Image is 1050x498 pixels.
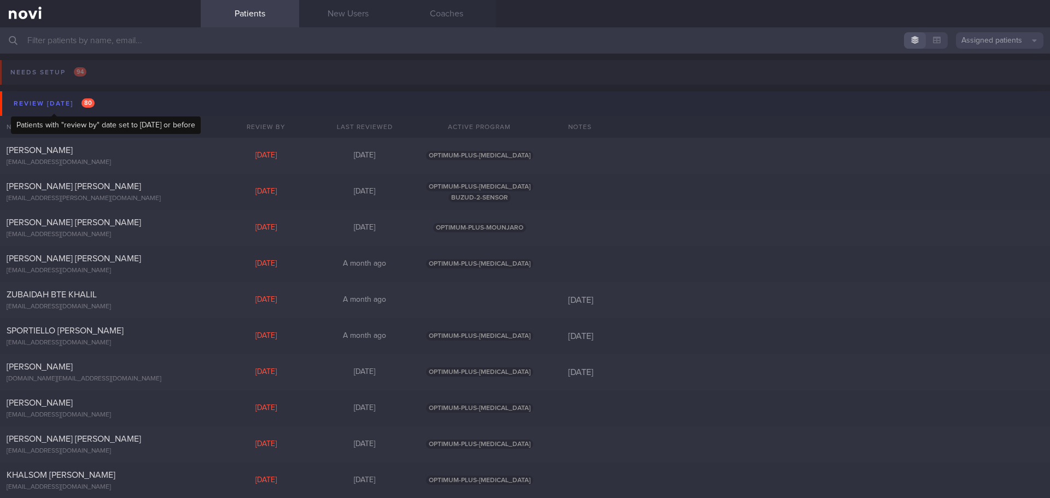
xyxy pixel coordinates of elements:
[7,483,194,491] div: [EMAIL_ADDRESS][DOMAIN_NAME]
[217,116,316,138] div: Review By
[7,231,194,239] div: [EMAIL_ADDRESS][DOMAIN_NAME]
[448,193,511,202] span: BUZUD-2-SENSOR
[7,471,115,479] span: KHALSOM [PERSON_NAME]
[316,223,414,233] div: [DATE]
[74,67,86,77] span: 94
[426,331,533,341] span: OPTIMUM-PLUS-[MEDICAL_DATA]
[217,367,316,377] div: [DATE]
[562,367,1050,378] div: [DATE]
[217,440,316,449] div: [DATE]
[7,267,194,275] div: [EMAIL_ADDRESS][DOMAIN_NAME]
[426,182,533,191] span: OPTIMUM-PLUS-[MEDICAL_DATA]
[217,259,316,269] div: [DATE]
[7,375,194,383] div: [DOMAIN_NAME][EMAIL_ADDRESS][DOMAIN_NAME]
[7,303,194,311] div: [EMAIL_ADDRESS][DOMAIN_NAME]
[217,187,316,197] div: [DATE]
[426,403,533,413] span: OPTIMUM-PLUS-[MEDICAL_DATA]
[7,326,124,335] span: SPORTIELLO [PERSON_NAME]
[316,331,414,341] div: A month ago
[562,331,1050,342] div: [DATE]
[562,116,1050,138] div: Notes
[426,367,533,377] span: OPTIMUM-PLUS-[MEDICAL_DATA]
[217,331,316,341] div: [DATE]
[7,290,97,299] span: ZUBAIDAH BTE KHALIL
[316,295,414,305] div: A month ago
[8,65,89,80] div: Needs setup
[426,440,533,449] span: OPTIMUM-PLUS-[MEDICAL_DATA]
[316,440,414,449] div: [DATE]
[426,151,533,160] span: OPTIMUM-PLUS-[MEDICAL_DATA]
[217,151,316,161] div: [DATE]
[316,151,414,161] div: [DATE]
[433,223,526,232] span: OPTIMUM-PLUS-MOUNJARO
[316,187,414,197] div: [DATE]
[316,476,414,485] div: [DATE]
[7,195,194,203] div: [EMAIL_ADDRESS][PERSON_NAME][DOMAIN_NAME]
[81,98,95,108] span: 80
[11,96,97,111] div: Review [DATE]
[562,295,1050,306] div: [DATE]
[414,116,545,138] div: Active Program
[956,32,1043,49] button: Assigned patients
[157,116,201,138] div: Chats
[217,223,316,233] div: [DATE]
[7,362,73,371] span: [PERSON_NAME]
[7,339,194,347] div: [EMAIL_ADDRESS][DOMAIN_NAME]
[7,146,73,155] span: [PERSON_NAME]
[7,159,194,167] div: [EMAIL_ADDRESS][DOMAIN_NAME]
[316,403,414,413] div: [DATE]
[217,403,316,413] div: [DATE]
[316,116,414,138] div: Last Reviewed
[7,411,194,419] div: [EMAIL_ADDRESS][DOMAIN_NAME]
[7,399,73,407] span: [PERSON_NAME]
[7,182,141,191] span: [PERSON_NAME] [PERSON_NAME]
[7,218,141,227] span: [PERSON_NAME] [PERSON_NAME]
[217,295,316,305] div: [DATE]
[7,254,141,263] span: [PERSON_NAME] [PERSON_NAME]
[316,259,414,269] div: A month ago
[426,259,533,268] span: OPTIMUM-PLUS-[MEDICAL_DATA]
[316,367,414,377] div: [DATE]
[7,447,194,455] div: [EMAIL_ADDRESS][DOMAIN_NAME]
[426,476,533,485] span: OPTIMUM-PLUS-[MEDICAL_DATA]
[7,435,141,443] span: [PERSON_NAME] [PERSON_NAME]
[217,476,316,485] div: [DATE]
